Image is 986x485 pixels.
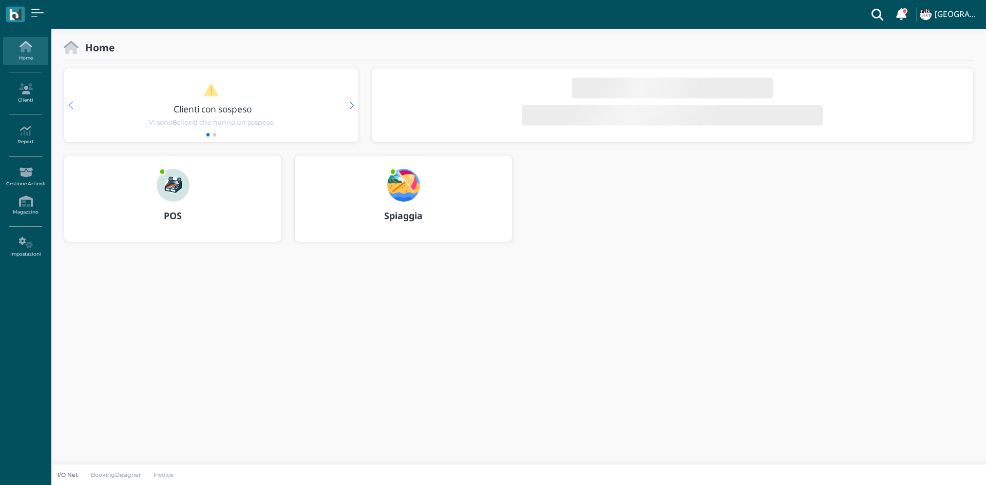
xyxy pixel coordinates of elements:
div: 1 / 2 [64,68,358,142]
a: Impostazioni [3,233,48,261]
h2: Home [79,42,115,53]
a: Clienti [3,79,48,107]
b: Spiaggia [384,209,423,222]
h4: [GEOGRAPHIC_DATA] [935,10,980,19]
a: Clienti con sospeso Vi sono6clienti che hanno un sospeso [84,83,338,127]
img: ... [157,169,189,202]
img: logo [9,9,21,21]
span: Vi sono clienti che hanno un sospeso [148,118,274,127]
div: Previous slide [68,102,73,109]
a: ... POS [64,155,282,255]
h3: Clienti con sospeso [86,104,340,114]
a: ... [GEOGRAPHIC_DATA] [918,2,980,27]
iframe: Help widget launcher [913,453,977,476]
div: Next slide [349,102,354,109]
a: Report [3,121,48,149]
a: Gestione Articoli [3,163,48,191]
img: ... [920,9,931,20]
a: Home [3,37,48,65]
a: Magazzino [3,191,48,220]
a: ... Spiaggia [294,155,513,255]
img: ... [387,169,420,202]
b: POS [164,209,182,222]
b: 6 [173,119,177,126]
